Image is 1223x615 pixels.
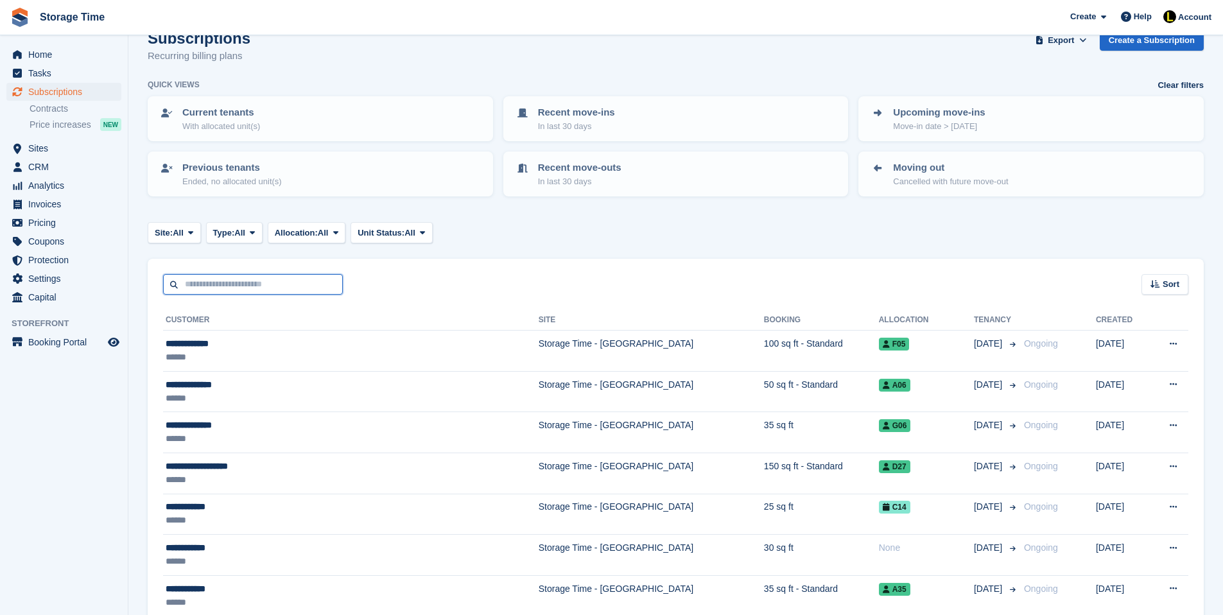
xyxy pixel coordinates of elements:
span: [DATE] [974,541,1005,555]
a: menu [6,214,121,232]
span: Subscriptions [28,83,105,101]
span: Ongoing [1024,338,1058,349]
a: menu [6,46,121,64]
th: Created [1096,310,1149,331]
a: Price increases NEW [30,117,121,132]
h6: Quick views [148,79,200,91]
span: F05 [879,338,910,351]
a: Storage Time [35,6,110,28]
span: Ongoing [1024,584,1058,594]
p: Cancelled with future move-out [893,175,1008,188]
span: Ongoing [1024,379,1058,390]
td: 150 sq ft - Standard [764,453,879,494]
a: Contracts [30,103,121,115]
p: With allocated unit(s) [182,120,260,133]
span: [DATE] [974,460,1005,473]
th: Booking [764,310,879,331]
span: Create [1070,10,1096,23]
p: Previous tenants [182,160,282,175]
span: Tasks [28,64,105,82]
a: Preview store [106,334,121,350]
a: Recent move-ins In last 30 days [505,98,847,140]
span: C14 [879,501,910,514]
span: [DATE] [974,378,1005,392]
td: [DATE] [1096,453,1149,494]
span: Type: [213,227,235,239]
span: Price increases [30,119,91,131]
td: 50 sq ft - Standard [764,371,879,412]
span: Storefront [12,317,128,330]
th: Tenancy [974,310,1019,331]
a: menu [6,288,121,306]
div: None [879,541,974,555]
a: menu [6,158,121,176]
span: G06 [879,419,911,432]
td: [DATE] [1096,412,1149,453]
p: Ended, no allocated unit(s) [182,175,282,188]
span: Site: [155,227,173,239]
a: menu [6,232,121,250]
button: Allocation: All [268,222,346,243]
a: menu [6,333,121,351]
span: Unit Status: [358,227,404,239]
a: menu [6,251,121,269]
span: A06 [879,379,910,392]
a: Moving out Cancelled with future move-out [860,153,1202,195]
button: Export [1033,30,1089,51]
h1: Subscriptions [148,30,250,47]
span: All [173,227,184,239]
p: Move-in date > [DATE] [893,120,985,133]
img: stora-icon-8386f47178a22dfd0bd8f6a31ec36ba5ce8667c1dd55bd0f319d3a0aa187defe.svg [10,8,30,27]
th: Site [539,310,764,331]
td: Storage Time - [GEOGRAPHIC_DATA] [539,453,764,494]
span: CRM [28,158,105,176]
p: Recurring billing plans [148,49,250,64]
span: Sort [1163,278,1179,291]
p: Moving out [893,160,1008,175]
span: [DATE] [974,500,1005,514]
td: [DATE] [1096,535,1149,576]
span: Settings [28,270,105,288]
span: Ongoing [1024,461,1058,471]
td: [DATE] [1096,494,1149,535]
span: Account [1178,11,1211,24]
p: Recent move-ins [538,105,615,120]
td: Storage Time - [GEOGRAPHIC_DATA] [539,412,764,453]
td: 35 sq ft [764,412,879,453]
a: Current tenants With allocated unit(s) [149,98,492,140]
a: menu [6,270,121,288]
p: Upcoming move-ins [893,105,985,120]
span: All [234,227,245,239]
span: Sites [28,139,105,157]
a: Upcoming move-ins Move-in date > [DATE] [860,98,1202,140]
a: Clear filters [1158,79,1204,92]
span: D27 [879,460,910,473]
span: Pricing [28,214,105,232]
span: [DATE] [974,582,1005,596]
a: menu [6,64,121,82]
span: Ongoing [1024,542,1058,553]
td: 25 sq ft [764,494,879,535]
div: NEW [100,118,121,131]
span: Export [1048,34,1074,47]
a: Create a Subscription [1100,30,1204,51]
span: Invoices [28,195,105,213]
img: Laaibah Sarwar [1163,10,1176,23]
td: Storage Time - [GEOGRAPHIC_DATA] [539,494,764,535]
td: [DATE] [1096,331,1149,372]
span: Capital [28,288,105,306]
p: Recent move-outs [538,160,621,175]
a: menu [6,83,121,101]
span: Booking Portal [28,333,105,351]
td: Storage Time - [GEOGRAPHIC_DATA] [539,535,764,576]
span: Protection [28,251,105,269]
span: [DATE] [974,419,1005,432]
th: Customer [163,310,539,331]
a: Recent move-outs In last 30 days [505,153,847,195]
td: 100 sq ft - Standard [764,331,879,372]
span: Home [28,46,105,64]
a: menu [6,195,121,213]
p: In last 30 days [538,175,621,188]
td: Storage Time - [GEOGRAPHIC_DATA] [539,331,764,372]
a: Previous tenants Ended, no allocated unit(s) [149,153,492,195]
